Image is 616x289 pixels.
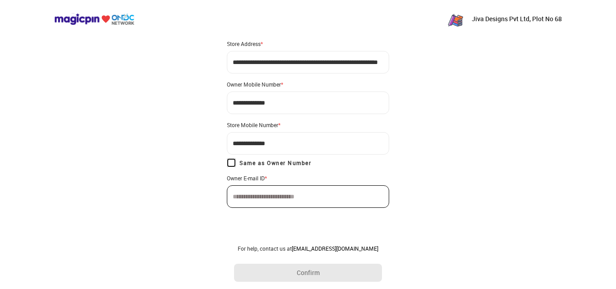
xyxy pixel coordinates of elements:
[446,10,464,28] img: ruAi64VnlzEJRnIBzb1cwFig_my_aJhjlL3rdsVCJW2gwqSBfwRm-neOJLlGrbEYgOXf7ZyEytU55d8NORbJxuUCA9At
[227,121,389,128] div: Store Mobile Number
[234,245,382,252] div: For help, contact us at
[292,245,378,252] a: [EMAIL_ADDRESS][DOMAIN_NAME]
[234,264,382,282] button: Confirm
[472,14,562,23] p: Jiva Designs Pvt Ltd, Plot No 68
[54,13,134,25] img: ondc-logo-new-small.8a59708e.svg
[227,158,236,167] input: Same as Owner Number
[227,81,389,88] div: Owner Mobile Number
[227,40,389,47] div: Store Address
[227,158,311,167] label: Same as Owner Number
[227,174,389,182] div: Owner E-mail ID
